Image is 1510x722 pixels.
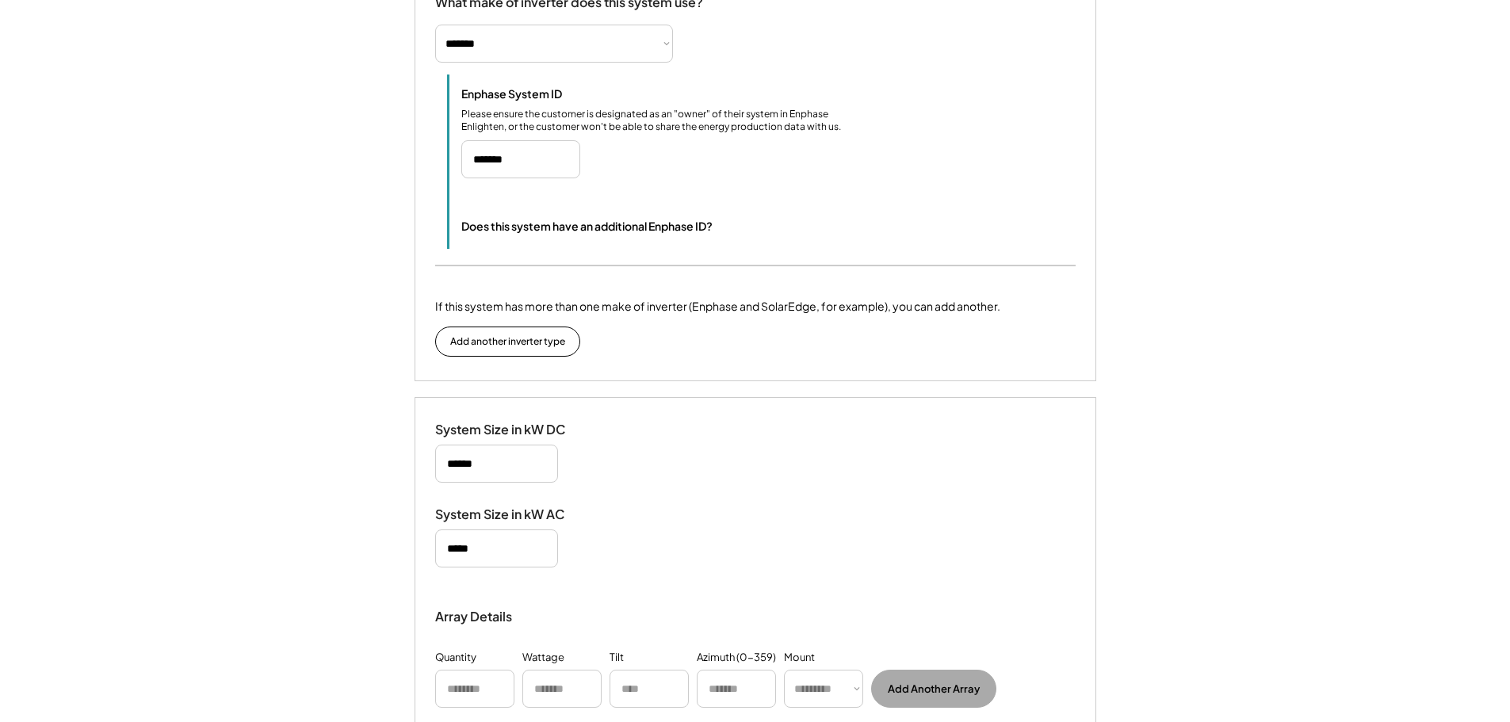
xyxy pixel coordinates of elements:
[461,86,620,101] div: Enphase System ID
[435,650,476,666] div: Quantity
[784,650,815,666] div: Mount
[697,650,776,666] div: Azimuth (0-359)
[435,607,514,626] div: Array Details
[435,422,594,438] div: System Size in kW DC
[461,108,858,135] div: Please ensure the customer is designated as an "owner" of their system in Enphase Enlighten, or t...
[610,650,624,666] div: Tilt
[522,650,564,666] div: Wattage
[461,218,713,235] div: Does this system have an additional Enphase ID?
[871,670,996,708] button: Add Another Array
[435,298,1000,315] div: If this system has more than one make of inverter (Enphase and SolarEdge, for example), you can a...
[435,327,580,357] button: Add another inverter type
[435,506,594,523] div: System Size in kW AC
